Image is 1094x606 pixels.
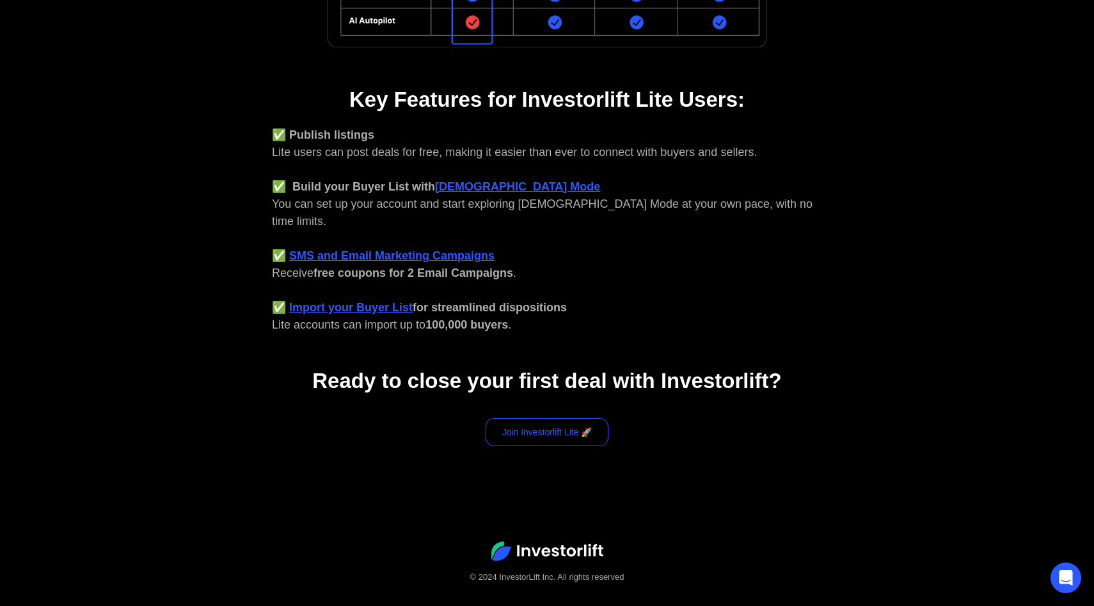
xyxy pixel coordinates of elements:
[312,369,781,392] strong: Ready to close your first deal with Investorlift?
[26,571,1068,584] div: © 2024 InvestorLift Inc. All rights reserved
[272,180,435,193] strong: ✅ Build your Buyer List with
[272,127,822,334] div: Lite users can post deals for free, making it easier than ever to connect with buyers and sellers...
[1050,563,1081,593] div: Open Intercom Messenger
[425,318,508,331] strong: 100,000 buyers
[349,88,745,111] strong: Key Features for Investorlift Lite Users:
[272,128,374,141] strong: ✅ Publish listings
[486,418,609,446] a: Join Investorlift Lite 🚀
[413,301,567,314] strong: for streamlined dispositions
[272,249,286,262] strong: ✅
[272,301,286,314] strong: ✅
[435,180,600,193] a: [DEMOGRAPHIC_DATA] Mode
[313,267,513,279] strong: free coupons for 2 Email Campaigns
[289,301,413,314] a: Import your Buyer List
[289,249,495,262] a: SMS and Email Marketing Campaigns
